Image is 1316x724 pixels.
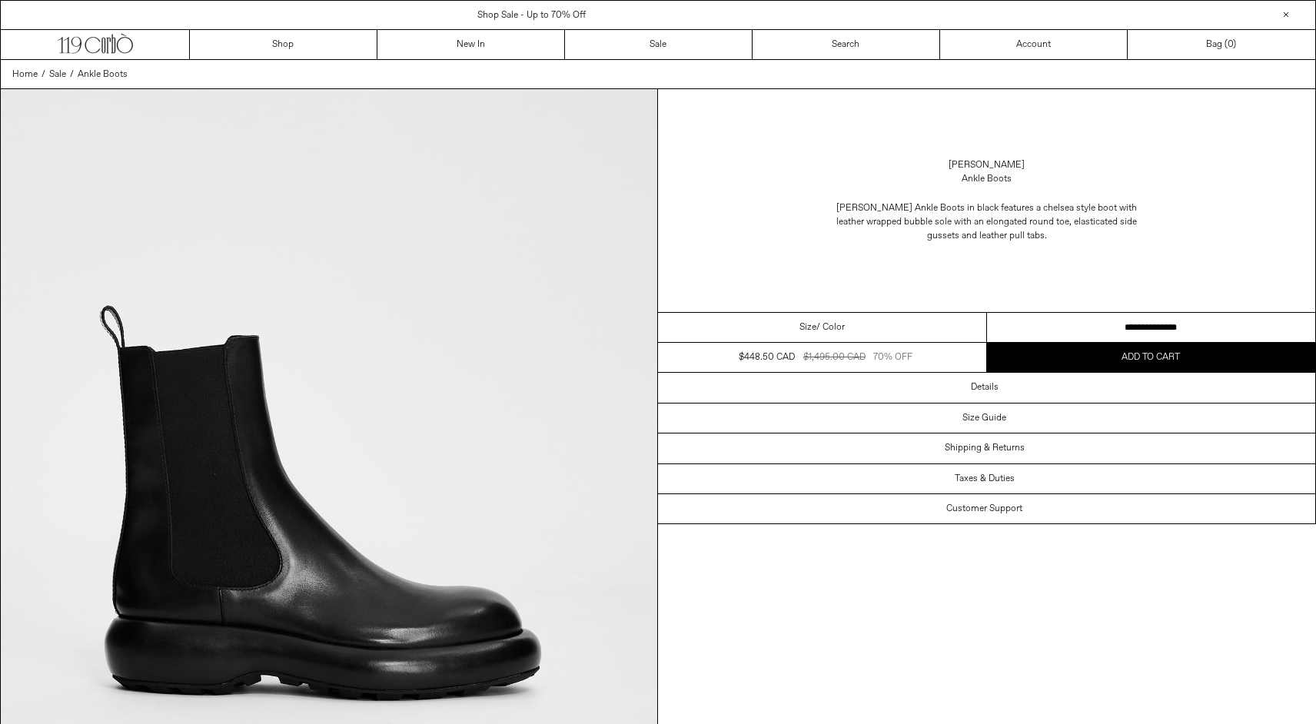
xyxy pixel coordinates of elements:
a: Sale [565,30,753,59]
div: 70% OFF [873,350,912,364]
h3: Customer Support [946,503,1022,514]
a: New In [377,30,565,59]
div: $1,495.00 CAD [803,350,866,364]
a: Bag () [1128,30,1315,59]
span: / [42,68,45,81]
span: Add to cart [1122,351,1180,364]
span: / [70,68,74,81]
h3: Shipping & Returns [945,443,1025,453]
span: 0 [1228,38,1233,51]
h3: Taxes & Duties [955,473,1015,484]
h3: Size Guide [962,413,1006,423]
a: Search [753,30,940,59]
span: [PERSON_NAME] Ankle Boots in black features a chelsea style boot with leather wrapped bubble sole... [833,201,1141,243]
a: Account [940,30,1128,59]
div: Ankle Boots [962,172,1012,186]
a: Shop [190,30,377,59]
span: / Color [816,320,845,334]
div: $448.50 CAD [739,350,795,364]
a: Shop Sale - Up to 70% Off [477,9,586,22]
a: Ankle Boots [78,68,128,81]
a: Home [12,68,38,81]
h3: Details [971,382,999,393]
a: [PERSON_NAME] [949,158,1025,172]
span: ) [1228,38,1236,51]
span: Size [799,320,816,334]
button: Add to cart [987,343,1316,372]
a: Sale [49,68,66,81]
